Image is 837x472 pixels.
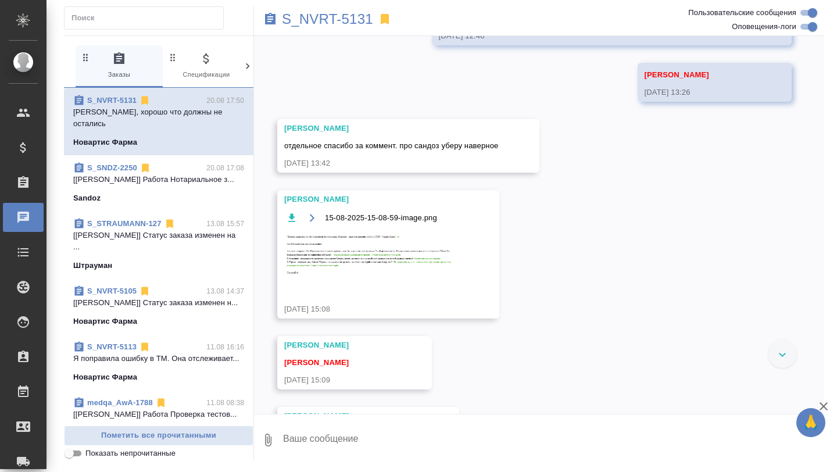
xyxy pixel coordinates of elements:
p: 11.08 08:38 [206,397,244,409]
div: S_NVRT-513120.08 17:50[PERSON_NAME], хорошо что должны не осталисьНовартис Фарма [64,88,253,155]
span: Пользовательские сообщения [688,7,796,19]
div: [DATE] 13:26 [645,87,752,98]
p: Штрауман [73,260,112,271]
span: Пометить все прочитанными [70,429,247,442]
div: [DATE] 15:09 [284,374,391,386]
p: 20.08 17:50 [206,95,244,106]
p: Новартис Фарма [73,371,137,383]
span: 15-08-2025-15-08-59-image.png [325,212,437,224]
div: [PERSON_NAME] [284,339,391,351]
svg: Отписаться [139,162,151,174]
button: Открыть на драйве [305,211,319,226]
button: Пометить все прочитанными [64,425,253,446]
a: S_NVRT-5131 [282,13,373,25]
button: Скачать [284,211,299,226]
p: [[PERSON_NAME]] Статус заказа изменен н... [73,297,244,309]
p: 20.08 17:08 [206,162,244,174]
div: S_NVRT-511311.08 16:16Я поправила ошибку в ТМ. Она отслеживает...Новартис Фарма [64,334,253,390]
p: Новартис Фарма [73,316,137,327]
p: [[PERSON_NAME]] Статус заказа изменен на ... [73,230,244,253]
div: S_SNDZ-225020.08 17:08[[PERSON_NAME]] Работа Нотариальное з...Sandoz [64,155,253,211]
a: S_NVRT-5105 [87,287,137,295]
a: S_NVRT-5113 [87,342,137,351]
span: [PERSON_NAME] [645,70,709,79]
p: 13.08 14:37 [206,285,244,297]
span: Спецификации [167,52,245,80]
div: [PERSON_NAME] [284,123,499,134]
span: отдельное спасибо за коммент. про сандоз уберу наверное [284,141,499,150]
span: Показать непрочитанные [85,448,176,459]
span: Оповещения-логи [732,21,796,33]
span: [PERSON_NAME] [284,358,349,367]
a: S_SNDZ-2250 [87,163,137,172]
div: [DATE] 12:40 [439,30,752,42]
p: 11.08 16:16 [206,341,244,353]
p: [[PERSON_NAME]] Работа Нотариальное з... [73,174,244,185]
img: 15-08-2025-15-08-59-image.png [284,231,459,283]
div: S_STRAUMANN-12713.08 15:57[[PERSON_NAME]] Статус заказа изменен на ...Штрауман [64,211,253,278]
div: [PERSON_NAME] [284,410,419,422]
div: [DATE] 15:08 [284,303,459,315]
svg: Отписаться [139,285,151,297]
p: 13.08 15:57 [206,218,244,230]
svg: Отписаться [164,218,176,230]
svg: Отписаться [139,341,151,353]
svg: Зажми и перетащи, чтобы поменять порядок вкладок [80,52,91,63]
p: Новартис Фарма [73,137,137,148]
span: Заказы [80,52,158,80]
svg: Отписаться [139,95,151,106]
svg: Отписаться [155,397,167,409]
a: medqa_AwA-1788 [87,398,153,407]
div: S_NVRT-510513.08 14:37[[PERSON_NAME]] Статус заказа изменен н...Новартис Фарма [64,278,253,334]
svg: Зажми и перетащи, чтобы поменять порядок вкладок [167,52,178,63]
p: Sandoz [73,192,101,204]
input: Поиск [71,10,223,26]
p: [PERSON_NAME], хорошо что должны не остались [73,106,244,130]
div: [PERSON_NAME] [284,194,459,205]
a: S_NVRT-5131 [87,96,137,105]
p: Я поправила ошибку в ТМ. Она отслеживает... [73,353,244,364]
div: [DATE] 13:42 [284,158,499,169]
a: S_STRAUMANN-127 [87,219,162,228]
p: [[PERSON_NAME]] Работа Проверка тестов... [73,409,244,420]
div: medqa_AwA-178811.08 08:38[[PERSON_NAME]] Работа Проверка тестов...AWATERA [64,390,253,446]
button: 🙏 [796,408,825,437]
span: 🙏 [801,410,821,435]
